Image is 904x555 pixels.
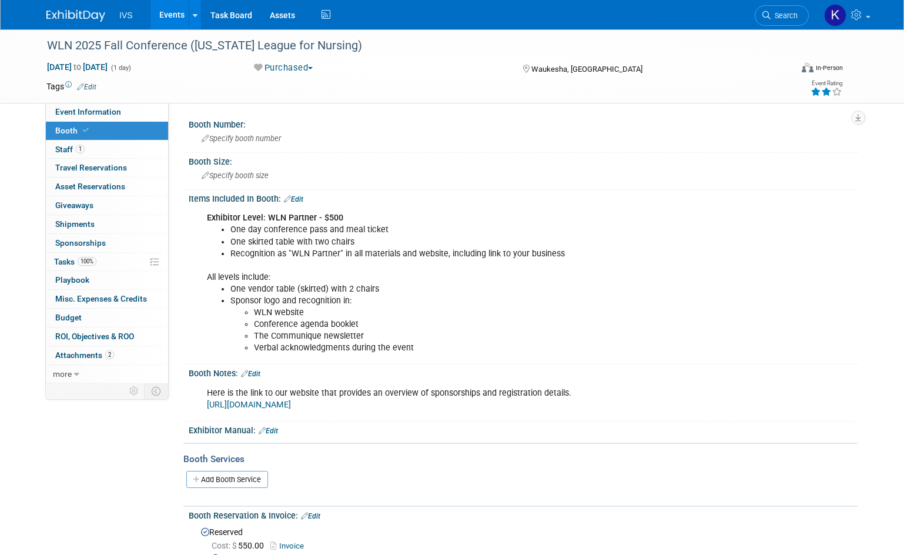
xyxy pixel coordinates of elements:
div: All levels include: [199,206,728,360]
li: Conference agenda booklet [254,319,721,330]
span: (1 day) [110,64,131,72]
a: Attachments2 [46,346,168,365]
a: Shipments [46,215,168,233]
div: WLN 2025 Fall Conference ([US_STATE] League for Nursing) [43,35,775,56]
a: Edit [77,83,96,91]
span: Asset Reservations [55,182,125,191]
span: Giveaways [55,200,93,210]
a: Asset Reservations [46,178,168,196]
div: Exhibitor Manual: [189,422,858,437]
a: Staff1 [46,141,168,159]
span: Cost: $ [212,541,238,550]
div: Booth Reservation & Invoice: [189,507,858,522]
span: Playbook [55,275,89,285]
a: Tasks100% [46,253,168,271]
li: One vendor table (skirted) with 2 chairs [230,283,721,295]
span: 2 [105,350,114,359]
a: Add Booth Service [186,471,268,488]
li: One skirted table with two chairs [230,236,721,248]
li: Verbal acknowledgments during the event [254,342,721,354]
span: Tasks [54,257,96,266]
div: Event Format [725,61,843,79]
span: Sponsorships [55,238,106,248]
span: Event Information [55,107,121,116]
span: Travel Reservations [55,163,127,172]
button: Purchased [250,62,317,74]
span: Misc. Expenses & Credits [55,294,147,303]
a: Giveaways [46,196,168,215]
span: Booth [55,126,91,135]
div: Booth Notes: [189,365,858,380]
div: Event Rating [811,81,842,86]
a: Edit [241,370,260,378]
td: Toggle Event Tabs [145,383,169,399]
a: Misc. Expenses & Credits [46,290,168,308]
span: 550.00 [212,541,269,550]
a: Edit [259,427,278,435]
span: [DATE] [DATE] [46,62,108,72]
span: Specify booth number [202,134,281,143]
a: [URL][DOMAIN_NAME] [207,400,291,410]
a: Budget [46,309,168,327]
div: In-Person [815,63,843,72]
li: WLN website [254,307,721,319]
span: 100% [78,257,96,266]
div: Booth Number: [189,116,858,131]
a: Invoice [270,541,310,550]
div: Booth Size: [189,153,858,168]
span: Search [771,11,798,20]
li: The Communique newsletter [254,330,721,342]
a: Search [755,5,809,26]
span: Attachments [55,350,114,360]
li: Sponsor logo and recognition in: [230,295,721,307]
i: Booth reservation complete [83,127,89,133]
img: ExhibitDay [46,10,105,22]
td: Tags [46,81,96,92]
span: 1 [76,145,85,153]
a: Edit [301,512,320,520]
span: IVS [119,11,133,20]
a: Edit [284,195,303,203]
span: Budget [55,313,82,322]
span: ROI, Objectives & ROO [55,332,134,341]
b: Exhibitor Level: WLN Partner - $500 [207,213,343,223]
a: Sponsorships [46,234,168,252]
span: Waukesha, [GEOGRAPHIC_DATA] [531,65,642,73]
img: Format-Inperson.png [802,63,813,72]
a: Playbook [46,271,168,289]
span: Staff [55,145,85,154]
span: Specify booth size [202,171,269,180]
div: Items Included In Booth: [189,190,858,205]
a: more [46,365,168,383]
a: Booth [46,122,168,140]
div: Booth Services [183,453,858,466]
span: to [72,62,83,72]
a: ROI, Objectives & ROO [46,327,168,346]
li: Recognition as "WLN Partner" in all materials and website, including link to your business [230,248,721,260]
span: more [53,369,72,379]
img: Kate Wroblewski [824,4,846,26]
li: One day conference pass and meal ticket [230,224,721,236]
a: Travel Reservations [46,159,168,177]
div: Here is the link to our website that provides an overview of sponsorships and registration details. [199,382,728,417]
td: Personalize Event Tab Strip [124,383,145,399]
span: Shipments [55,219,95,229]
a: Event Information [46,103,168,121]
